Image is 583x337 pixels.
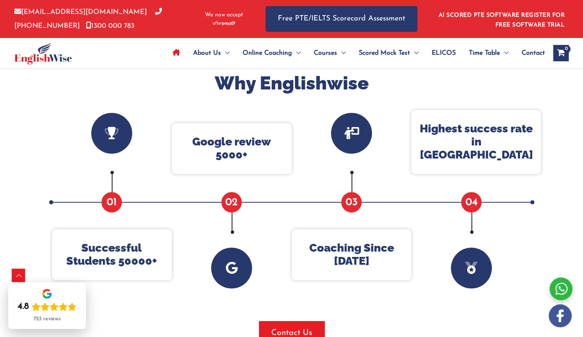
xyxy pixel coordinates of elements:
[352,39,425,67] a: Scored Mock TestMenu Toggle
[341,192,362,212] span: 03
[266,6,417,32] a: Free PTE/IELTS Scorecard Assessment
[166,39,545,67] nav: Site Navigation: Main Menu
[193,39,221,67] span: About Us
[180,135,284,162] p: Google review 5000+
[549,304,572,327] img: white-facebook.png
[425,39,462,67] a: ELICOS
[500,39,509,67] span: Menu Toggle
[300,241,403,268] p: Coaching Since [DATE]
[419,122,533,162] p: Highest success rate in [GEOGRAPHIC_DATA]
[46,71,537,96] h2: Why Englishwise
[439,12,565,28] a: AI SCORED PTE SOFTWARE REGISTER FOR FREE SOFTWARE TRIAL
[236,39,307,67] a: Online CoachingMenu Toggle
[359,39,410,67] span: Scored Mock Test
[187,39,236,67] a: About UsMenu Toggle
[314,39,337,67] span: Courses
[14,9,147,16] a: [EMAIL_ADDRESS][DOMAIN_NAME]
[432,39,456,67] span: ELICOS
[205,11,243,19] span: We now accept
[18,301,77,312] div: Rating: 4.8 out of 5
[221,39,230,67] span: Menu Toggle
[434,6,569,32] aside: Header Widget 1
[553,45,569,61] a: View Shopping Cart, empty
[243,39,292,67] span: Online Coaching
[213,21,235,26] img: Afterpay-Logo
[410,39,419,67] span: Menu Toggle
[14,9,162,29] a: [PHONE_NUMBER]
[101,192,122,212] span: 01
[221,192,242,212] span: 02
[307,39,352,67] a: CoursesMenu Toggle
[522,39,545,67] span: Contact
[18,301,29,312] div: 4.8
[515,39,545,67] a: Contact
[14,42,72,65] img: cropped-ew-logo
[86,22,135,29] a: 1300 000 783
[337,39,346,67] span: Menu Toggle
[34,316,61,322] div: 723 reviews
[469,39,500,67] span: Time Table
[461,192,482,212] span: 04
[60,241,164,268] p: Successful Students 50000+
[292,39,301,67] span: Menu Toggle
[462,39,515,67] a: Time TableMenu Toggle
